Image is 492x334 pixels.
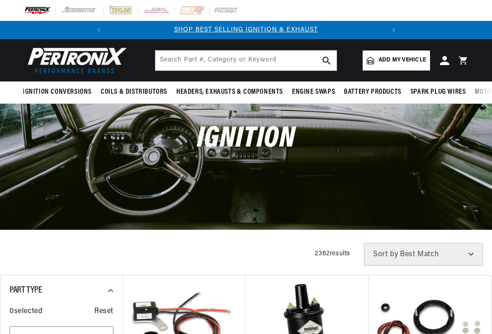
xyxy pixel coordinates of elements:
[364,243,483,266] select: Sort by
[108,25,384,35] div: Announcement
[155,51,337,71] input: Search Part #, Category or Keyword
[373,251,398,258] span: Sort by
[90,21,108,39] button: Translation missing: en.sections.announcements.previous_announcement
[363,51,430,71] a: Add my vehicle
[96,81,172,103] summary: Coils & Distributors
[23,45,128,76] img: Pertronix
[172,81,287,103] summary: Headers, Exhausts & Components
[384,21,403,39] button: Translation missing: en.sections.announcements.next_announcement
[287,81,339,103] summary: Engine Swaps
[410,87,466,97] span: Spark Plug Wires
[317,51,337,71] button: search button
[23,81,96,103] summary: Ignition Conversions
[176,87,283,97] span: Headers, Exhausts & Components
[344,87,401,97] span: Battery Products
[10,306,42,318] span: 0 selected
[292,87,335,97] span: Engine Swaps
[339,81,406,103] summary: Battery Products
[406,81,471,103] summary: Spark Plug Wires
[94,306,113,318] span: Reset
[174,26,318,33] a: SHOP BEST SELLING IGNITION & EXHAUST
[10,286,42,295] span: Part Type
[101,87,167,97] span: Coils & Distributors
[23,87,92,97] span: Ignition Conversions
[197,124,296,154] span: Ignition
[379,56,426,65] span: Add my vehicle
[315,250,350,257] span: 2362 results
[108,25,384,35] div: 1 of 2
